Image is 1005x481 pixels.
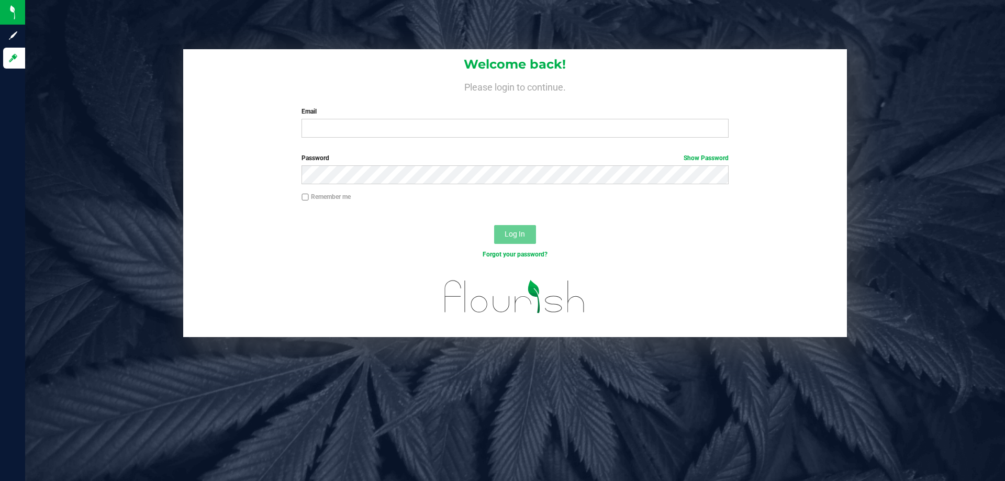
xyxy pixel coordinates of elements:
[183,80,847,92] h4: Please login to continue.
[684,154,729,162] a: Show Password
[505,230,525,238] span: Log In
[8,30,18,41] inline-svg: Sign up
[494,225,536,244] button: Log In
[432,270,598,323] img: flourish_logo.svg
[301,194,309,201] input: Remember me
[301,192,351,202] label: Remember me
[483,251,548,258] a: Forgot your password?
[301,154,329,162] span: Password
[301,107,728,116] label: Email
[8,53,18,63] inline-svg: Log in
[183,58,847,71] h1: Welcome back!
